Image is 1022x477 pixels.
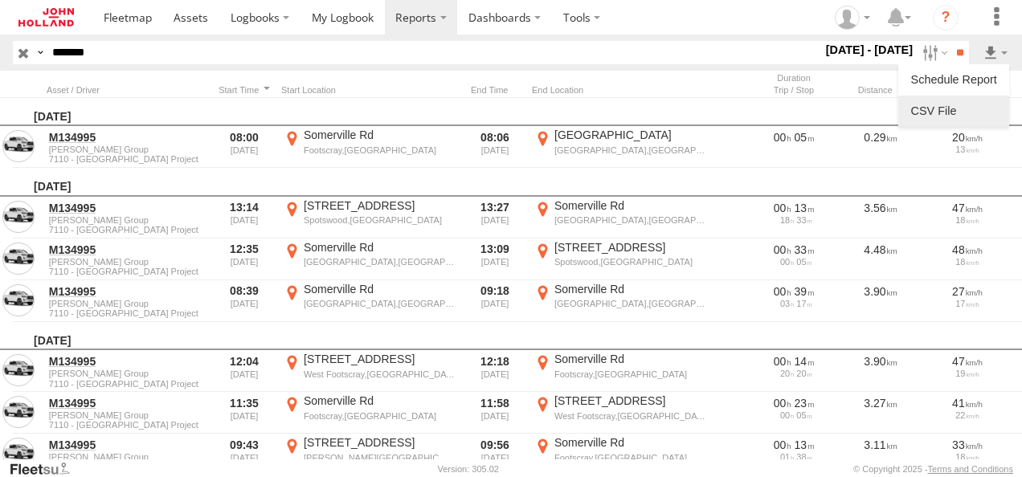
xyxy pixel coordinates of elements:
div: Footscray,[GEOGRAPHIC_DATA] [304,145,456,156]
span: 05 [796,410,811,420]
div: 13:27 [DATE] [464,198,525,237]
label: Search Query [34,41,47,64]
div: 3.90 [840,352,921,390]
div: Spotswood,[GEOGRAPHIC_DATA] [304,214,456,226]
span: 20 [780,369,794,378]
label: [DATE] - [DATE] [823,41,917,59]
div: 09:18 [DATE] [464,282,525,320]
span: [PERSON_NAME] Group [49,452,205,462]
div: Footscray,[GEOGRAPHIC_DATA] [304,410,456,422]
div: [GEOGRAPHIC_DATA],[GEOGRAPHIC_DATA] [554,298,706,309]
div: 17 [930,299,1005,308]
div: [GEOGRAPHIC_DATA],[GEOGRAPHIC_DATA] [304,298,456,309]
div: Footscray,[GEOGRAPHIC_DATA] [554,369,706,380]
a: View Asset in Asset Management [2,354,35,386]
div: 3.90 [840,282,921,320]
a: View Asset in Asset Management [2,130,35,162]
label: Click to View Event Location [532,352,709,390]
a: View Asset in Asset Management [2,396,35,428]
label: Click to View Event Location [532,128,709,166]
div: Version: 305.02 [438,464,499,474]
span: 05 [795,131,815,144]
span: 00 [774,243,791,256]
div: [808s] 12/08/2025 09:43 - 12/08/2025 09:56 [756,438,832,452]
div: [1430s] 12/08/2025 11:35 - 12/08/2025 11:58 [756,396,832,410]
div: Somerville Rd [554,352,706,366]
div: [STREET_ADDRESS] [304,435,456,450]
span: [PERSON_NAME] Group [49,215,205,225]
span: 00 [774,355,791,368]
div: 12:35 [DATE] [214,240,275,279]
span: 38 [796,452,811,462]
label: Click to View Event Location [281,393,458,432]
span: 14 [795,355,815,368]
div: Somerville Rd [554,282,706,296]
a: CSV Export [905,99,1003,123]
span: [PERSON_NAME] Group [49,410,205,420]
label: Click to View Event Location [532,198,709,237]
a: Visit our Website [9,461,83,477]
label: Click to View Event Location [532,282,709,320]
label: Click to View Event Location [281,240,458,279]
a: M134995 [49,284,205,299]
div: 22 [930,410,1005,420]
a: M134995 [49,438,205,452]
div: 41 [930,396,1005,410]
div: Adam Dippie [829,6,876,30]
div: [STREET_ADDRESS] [554,240,706,255]
label: Click to View Event Location [281,198,458,237]
div: Somerville Rd [554,198,706,213]
span: Filter Results to this Group [49,154,205,164]
a: View Asset in Asset Management [2,201,35,233]
div: 0.29 [840,128,921,166]
div: Click to Sort [840,84,921,96]
div: [STREET_ADDRESS] [304,352,456,366]
label: Click to View Event Location [532,393,709,432]
div: [STREET_ADDRESS] [554,393,706,408]
div: Somerville Rd [554,435,706,450]
div: 08:39 [DATE] [214,282,275,320]
label: Click to View Event Location [281,282,458,320]
span: Filter Results to this Group [49,420,205,430]
span: 33 [796,215,811,225]
label: Click to View Event Location [532,435,709,474]
label: Search Filter Options [916,41,950,64]
div: 08:00 [DATE] [214,128,275,166]
span: [PERSON_NAME] Group [49,257,205,267]
div: 09:43 [DATE] [214,435,275,474]
div: 3.27 [840,393,921,432]
span: 18 [780,215,794,225]
div: 08:06 [DATE] [464,128,525,166]
span: 03 [780,299,794,308]
div: 47 [930,354,1005,369]
span: [PERSON_NAME] Group [49,145,205,154]
div: 3.11 [840,435,921,474]
span: 05 [796,257,811,267]
span: [PERSON_NAME] Group [49,369,205,378]
label: Click to View Event Location [281,128,458,166]
div: [PERSON_NAME][GEOGRAPHIC_DATA] [304,452,456,463]
div: [GEOGRAPHIC_DATA] [554,128,706,142]
span: 00 [774,131,791,144]
div: 47 [930,201,1005,215]
div: 4.48 [840,240,921,279]
div: 18 [930,452,1005,462]
a: M134995 [49,354,205,369]
label: Export results as... [982,41,1009,64]
div: West Footscray,[GEOGRAPHIC_DATA] [304,369,456,380]
span: 23 [795,397,815,410]
span: 17 [796,299,811,308]
span: Filter Results to this Group [49,225,205,234]
div: [GEOGRAPHIC_DATA],[GEOGRAPHIC_DATA] [304,256,456,267]
div: 13 [930,145,1005,154]
span: Filter Results to this Group [49,308,205,318]
label: Click to View Event Location [532,240,709,279]
img: jhg-logo.svg [18,8,74,26]
div: © Copyright 2025 - [853,464,1013,474]
div: 18 [930,257,1005,267]
div: Somerville Rd [304,393,456,408]
label: Click to View Event Location [281,352,458,390]
span: 00 [774,397,791,410]
div: Somerville Rd [304,282,456,296]
div: 12:18 [DATE] [464,352,525,390]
